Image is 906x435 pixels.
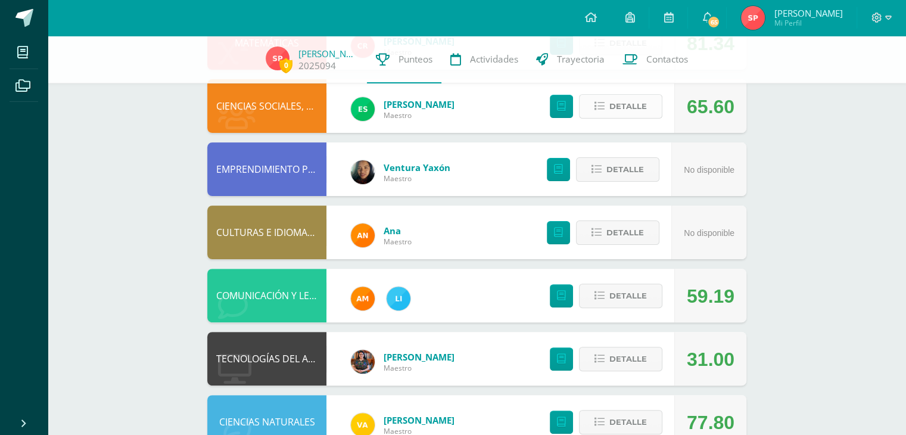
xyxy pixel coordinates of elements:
[398,53,432,66] span: Punteos
[609,285,647,307] span: Detalle
[609,348,647,370] span: Detalle
[207,206,326,259] div: CULTURAS E IDIOMAS MAYAS, GARÍFUNA O XINCA
[351,97,375,121] img: 939e0df7120919b162cfef223d24a313.png
[207,79,326,133] div: CIENCIAS SOCIALES, FORMACIÓN CIUDADANA E INTERCULTURALIDAD
[384,363,454,373] span: Maestro
[384,237,412,247] span: Maestro
[774,7,842,19] span: [PERSON_NAME]
[579,284,662,308] button: Detalle
[384,173,450,184] span: Maestro
[207,332,326,386] div: TECNOLOGÍAS DEL APRENDIZAJE Y LA COMUNICACIÓN
[351,350,375,374] img: 60a759e8b02ec95d430434cf0c0a55c7.png
[387,287,410,310] img: 82db8514da6684604140fa9c57ab291b.png
[298,60,336,72] a: 2025094
[579,410,662,434] button: Detalle
[298,48,358,60] a: [PERSON_NAME]
[351,223,375,247] img: fc6731ddebfef4a76f049f6e852e62c4.png
[614,36,697,83] a: Contactos
[384,225,412,237] a: Ana
[606,222,644,244] span: Detalle
[606,159,644,181] span: Detalle
[687,333,734,386] div: 31.00
[684,165,734,175] span: No disponible
[279,58,292,73] span: 0
[351,160,375,184] img: 8175af1d143b9940f41fde7902e8cac3.png
[367,36,441,83] a: Punteos
[609,95,647,117] span: Detalle
[684,228,734,238] span: No disponible
[266,46,289,70] img: f57e5333a3f8ab3a02cb653ec4c0809f.png
[384,161,450,173] a: Ventura Yaxón
[609,411,647,433] span: Detalle
[741,6,765,30] img: f57e5333a3f8ab3a02cb653ec4c0809f.png
[579,347,662,371] button: Detalle
[579,94,662,119] button: Detalle
[384,351,454,363] a: [PERSON_NAME]
[687,80,734,133] div: 65.60
[774,18,842,28] span: Mi Perfil
[576,220,659,245] button: Detalle
[207,269,326,322] div: COMUNICACIÓN Y LENGUAJE, IDIOMA EXTRANJERO
[384,414,454,426] a: [PERSON_NAME]
[207,142,326,196] div: EMPRENDIMIENTO PARA LA PRODUCTIVIDAD
[351,287,375,310] img: 27d1f5085982c2e99c83fb29c656b88a.png
[576,157,659,182] button: Detalle
[384,98,454,110] a: [PERSON_NAME]
[707,15,720,29] span: 65
[470,53,518,66] span: Actividades
[441,36,527,83] a: Actividades
[527,36,614,83] a: Trayectoria
[384,110,454,120] span: Maestro
[646,53,688,66] span: Contactos
[687,269,734,323] div: 59.19
[557,53,605,66] span: Trayectoria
